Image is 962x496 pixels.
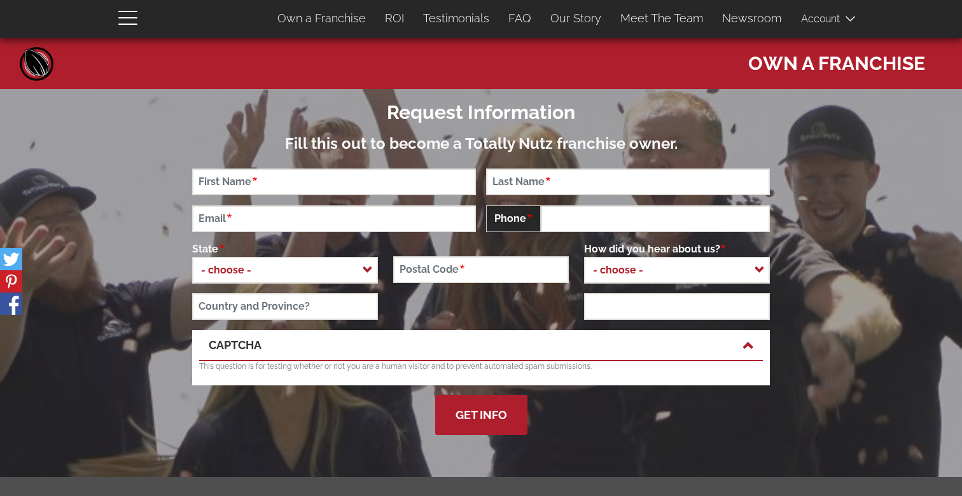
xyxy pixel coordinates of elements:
[192,135,769,152] h3: Fill this out to become a Totally Nutz franchise owner.
[192,102,769,123] h2: Request Information
[435,395,527,435] button: Get Info
[499,5,541,32] a: FAQ
[611,5,713,32] a: Meet The Team
[18,45,56,83] a: Home
[209,337,753,354] a: CAPTCHA
[584,243,727,255] span: How did you hear about us?
[541,5,611,32] a: Our Story
[748,45,925,76] span: Own a Franchise
[393,256,569,283] input: Postal Code
[486,169,770,195] input: Last Name
[375,5,414,32] a: ROI
[268,5,375,32] a: Own a Franchise
[486,205,541,232] span: Phone
[414,5,499,32] a: Testimonials
[192,293,378,320] input: Country and Province?
[192,205,476,232] input: Email
[192,169,476,195] input: First Name
[192,243,225,255] span: State
[199,361,762,372] p: This question is for testing whether or not you are a human visitor and to prevent automated spam...
[713,5,791,32] a: Newsroom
